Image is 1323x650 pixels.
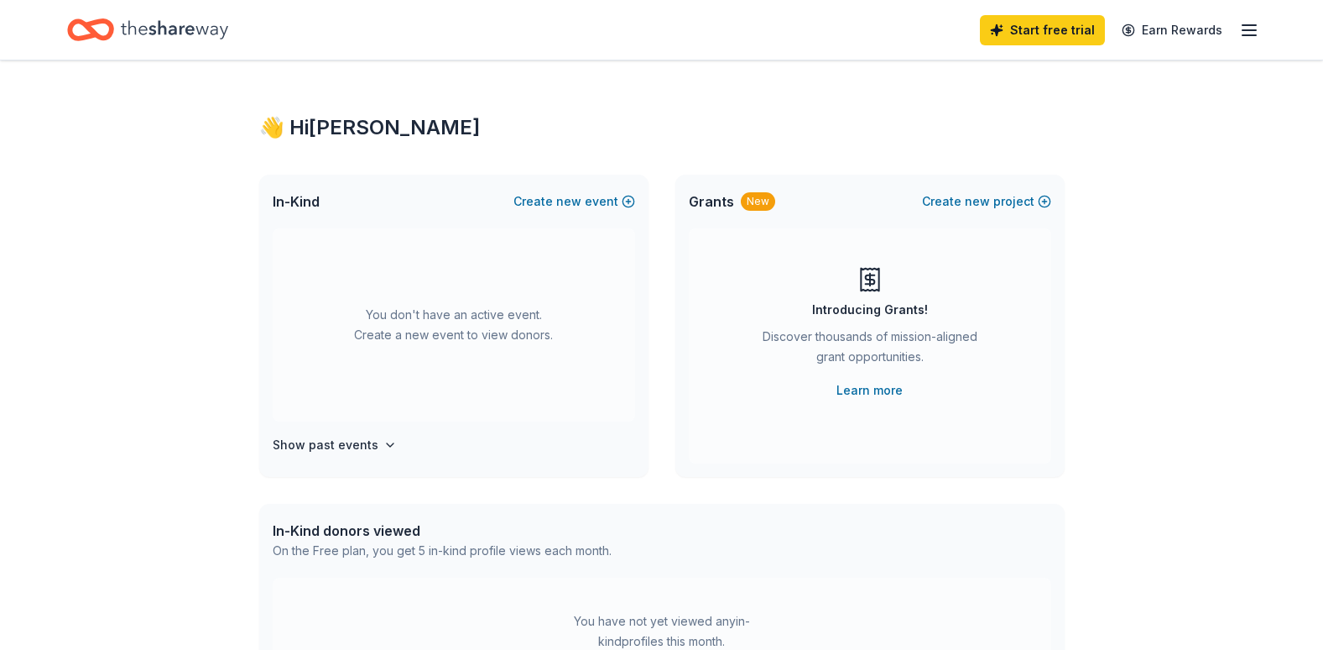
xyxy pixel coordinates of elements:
[1112,15,1232,45] a: Earn Rewards
[259,114,1065,141] div: 👋 Hi [PERSON_NAME]
[273,435,397,455] button: Show past events
[689,191,734,212] span: Grants
[965,191,990,212] span: new
[273,435,378,455] h4: Show past events
[756,327,984,374] div: Discover thousands of mission-aligned grant opportunities.
[741,192,775,211] div: New
[836,380,903,401] a: Learn more
[273,521,612,541] div: In-Kind donors viewed
[513,191,635,212] button: Createnewevent
[273,228,635,422] div: You don't have an active event. Create a new event to view donors.
[556,191,581,212] span: new
[273,191,320,212] span: In-Kind
[812,300,928,320] div: Introducing Grants!
[67,10,228,50] a: Home
[922,191,1051,212] button: Createnewproject
[273,541,612,561] div: On the Free plan, you get 5 in-kind profile views each month.
[980,15,1105,45] a: Start free trial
